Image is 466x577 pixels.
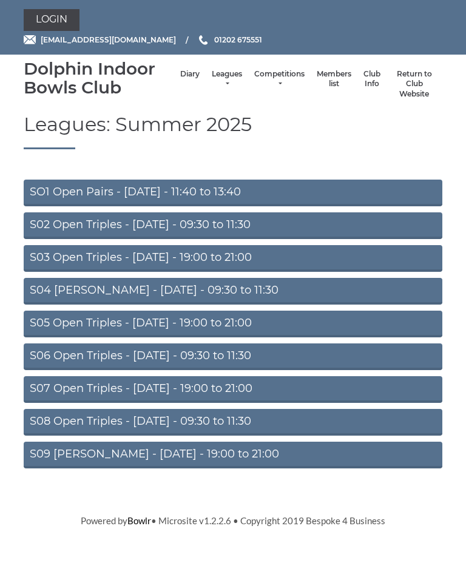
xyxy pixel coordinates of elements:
[212,69,242,89] a: Leagues
[197,34,262,46] a: Phone us 01202 675551
[81,515,385,526] span: Powered by • Microsite v1.2.2.6 • Copyright 2019 Bespoke 4 Business
[363,69,380,89] a: Club Info
[24,442,442,468] a: S09 [PERSON_NAME] - [DATE] - 19:00 to 21:00
[199,35,208,45] img: Phone us
[24,212,442,239] a: S02 Open Triples - [DATE] - 09:30 to 11:30
[24,180,442,206] a: SO1 Open Pairs - [DATE] - 11:40 to 13:40
[24,343,442,370] a: S06 Open Triples - [DATE] - 09:30 to 11:30
[24,278,442,305] a: S04 [PERSON_NAME] - [DATE] - 09:30 to 11:30
[24,409,442,436] a: S08 Open Triples - [DATE] - 09:30 to 11:30
[24,35,36,44] img: Email
[393,69,436,100] a: Return to Club Website
[317,69,351,89] a: Members list
[214,35,262,44] span: 01202 675551
[24,113,442,149] h1: Leagues: Summer 2025
[24,34,176,46] a: Email [EMAIL_ADDRESS][DOMAIN_NAME]
[41,35,176,44] span: [EMAIL_ADDRESS][DOMAIN_NAME]
[24,245,442,272] a: S03 Open Triples - [DATE] - 19:00 to 21:00
[24,9,79,31] a: Login
[127,515,151,526] a: Bowlr
[180,69,200,79] a: Diary
[24,311,442,337] a: S05 Open Triples - [DATE] - 19:00 to 21:00
[254,69,305,89] a: Competitions
[24,59,174,97] div: Dolphin Indoor Bowls Club
[24,376,442,403] a: S07 Open Triples - [DATE] - 19:00 to 21:00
